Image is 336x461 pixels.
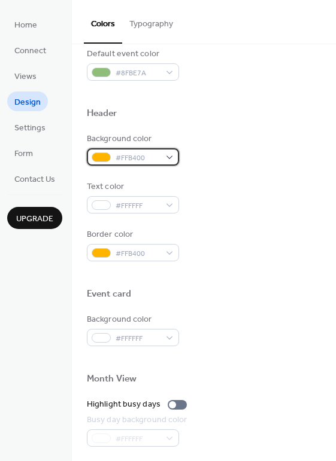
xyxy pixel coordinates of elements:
span: Connect [14,45,46,57]
span: #8FBE7A [116,67,160,80]
span: Home [14,19,37,32]
div: Event card [87,288,131,301]
span: Upgrade [16,213,53,225]
span: #FFFFFF [116,332,160,345]
a: Home [7,14,44,34]
a: Connect [7,40,53,60]
div: Border color [87,228,177,241]
span: #FFB400 [116,152,160,164]
span: Settings [14,122,46,135]
a: Design [7,91,48,111]
span: #FFFFFF [116,200,160,212]
div: Highlight busy days [87,398,161,411]
div: Background color [87,133,177,145]
a: Form [7,143,40,163]
button: Upgrade [7,207,62,229]
div: Month View [87,373,137,386]
a: Settings [7,117,53,137]
span: Views [14,71,37,83]
div: Header [87,108,117,120]
a: Views [7,66,44,86]
div: Background color [87,313,177,326]
span: Contact Us [14,173,55,186]
a: Contact Us [7,169,62,188]
span: #FFB400 [116,248,160,260]
div: Text color [87,181,177,193]
span: Form [14,148,33,160]
div: Default event color [87,48,177,60]
span: Design [14,96,41,109]
div: Busy day background color [87,414,187,426]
